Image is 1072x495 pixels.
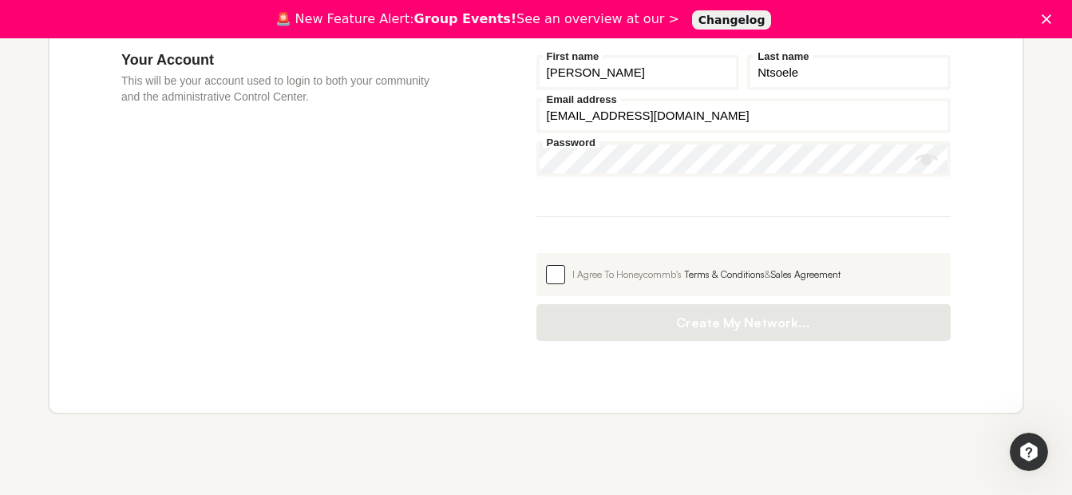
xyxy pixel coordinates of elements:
input: Last name [747,55,951,90]
a: Sales Agreement [771,268,841,280]
div: 🚨 New Feature Alert: See an overview at our > [275,11,679,27]
span: Create My Network... [552,315,936,331]
input: Email address [536,98,951,133]
label: First name [543,51,603,61]
input: First name [536,55,740,90]
label: Email address [543,94,621,105]
b: Group Events! [414,11,517,26]
p: This will be your account used to login to both your community and the administrative Control Cen... [121,73,441,105]
a: Changelog [692,10,772,30]
h3: Your Account [121,51,441,69]
button: Create My Network... [536,304,951,341]
button: Show password [915,148,939,172]
label: Password [543,137,599,148]
div: Close [1042,14,1058,24]
a: Terms & Conditions [684,268,765,280]
label: Last name [754,51,813,61]
div: I Agree To Honeycommb's & [572,267,942,282]
iframe: Intercom live chat [1010,433,1048,471]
